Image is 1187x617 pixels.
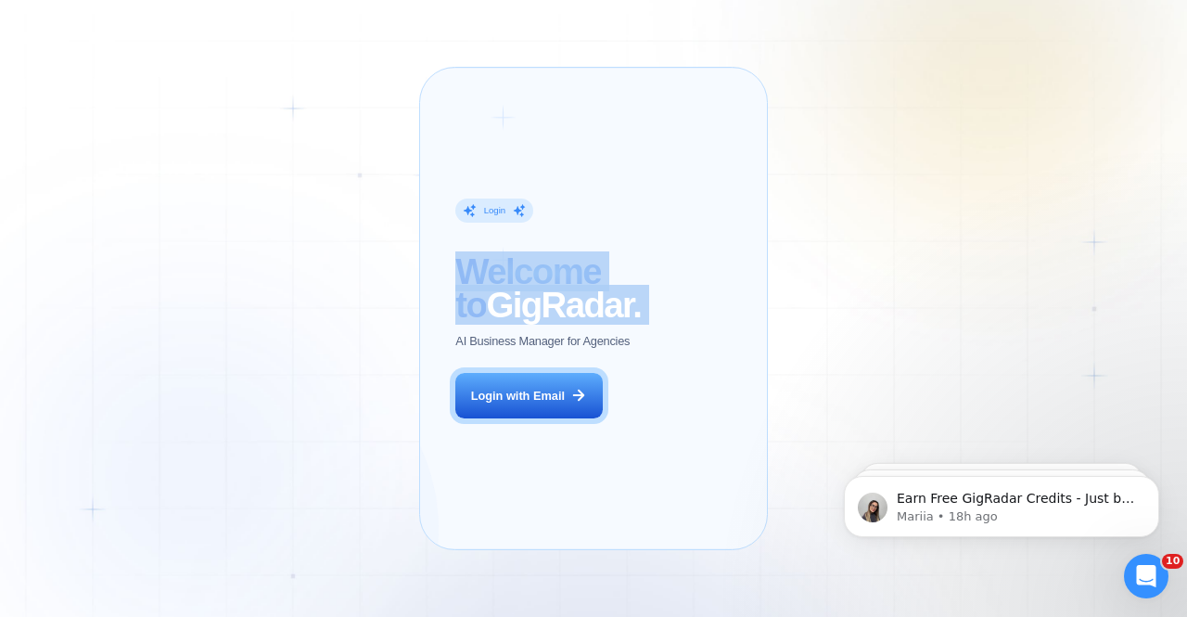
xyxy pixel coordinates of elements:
[455,255,641,320] h2: ‍ GigRadar.
[455,251,601,324] span: Welcome to
[1124,554,1168,598] iframe: Intercom live chat
[816,437,1187,567] iframe: Intercom notifications message
[455,333,630,350] p: AI Business Manager for Agencies
[484,205,505,217] div: Login
[471,388,565,405] div: Login with Email
[455,373,602,419] button: Login with Email
[1162,554,1183,569] span: 10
